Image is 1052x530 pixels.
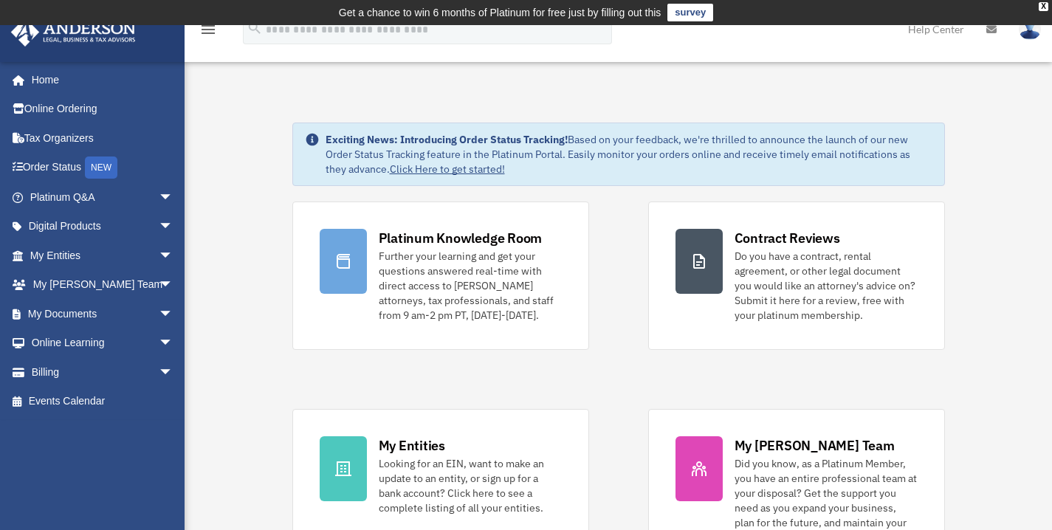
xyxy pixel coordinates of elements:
a: Online Ordering [10,94,196,124]
img: User Pic [1019,18,1041,40]
a: My Documentsarrow_drop_down [10,299,196,328]
span: arrow_drop_down [159,212,188,242]
a: survey [667,4,713,21]
span: arrow_drop_down [159,270,188,300]
div: Looking for an EIN, want to make an update to an entity, or sign up for a bank account? Click her... [379,456,562,515]
span: arrow_drop_down [159,328,188,359]
div: Based on your feedback, we're thrilled to announce the launch of our new Order Status Tracking fe... [326,132,932,176]
a: Billingarrow_drop_down [10,357,196,387]
span: arrow_drop_down [159,299,188,329]
div: close [1039,2,1048,11]
div: Further your learning and get your questions answered real-time with direct access to [PERSON_NAM... [379,249,562,323]
div: Contract Reviews [735,229,840,247]
i: menu [199,21,217,38]
a: Digital Productsarrow_drop_down [10,212,196,241]
a: Home [10,65,188,94]
div: NEW [85,156,117,179]
span: arrow_drop_down [159,357,188,388]
div: My [PERSON_NAME] Team [735,436,895,455]
a: Online Learningarrow_drop_down [10,328,196,358]
strong: Exciting News: Introducing Order Status Tracking! [326,133,568,146]
div: Do you have a contract, rental agreement, or other legal document you would like an attorney's ad... [735,249,918,323]
a: Tax Organizers [10,123,196,153]
a: Events Calendar [10,387,196,416]
a: Order StatusNEW [10,153,196,183]
div: My Entities [379,436,445,455]
a: My Entitiesarrow_drop_down [10,241,196,270]
a: Platinum Q&Aarrow_drop_down [10,182,196,212]
div: Get a chance to win 6 months of Platinum for free just by filling out this [339,4,661,21]
a: My [PERSON_NAME] Teamarrow_drop_down [10,270,196,300]
a: Click Here to get started! [390,162,505,176]
span: arrow_drop_down [159,182,188,213]
a: menu [199,26,217,38]
img: Anderson Advisors Platinum Portal [7,18,140,47]
div: Platinum Knowledge Room [379,229,543,247]
span: arrow_drop_down [159,241,188,271]
a: Contract Reviews Do you have a contract, rental agreement, or other legal document you would like... [648,202,945,350]
a: Platinum Knowledge Room Further your learning and get your questions answered real-time with dire... [292,202,589,350]
i: search [247,20,263,36]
